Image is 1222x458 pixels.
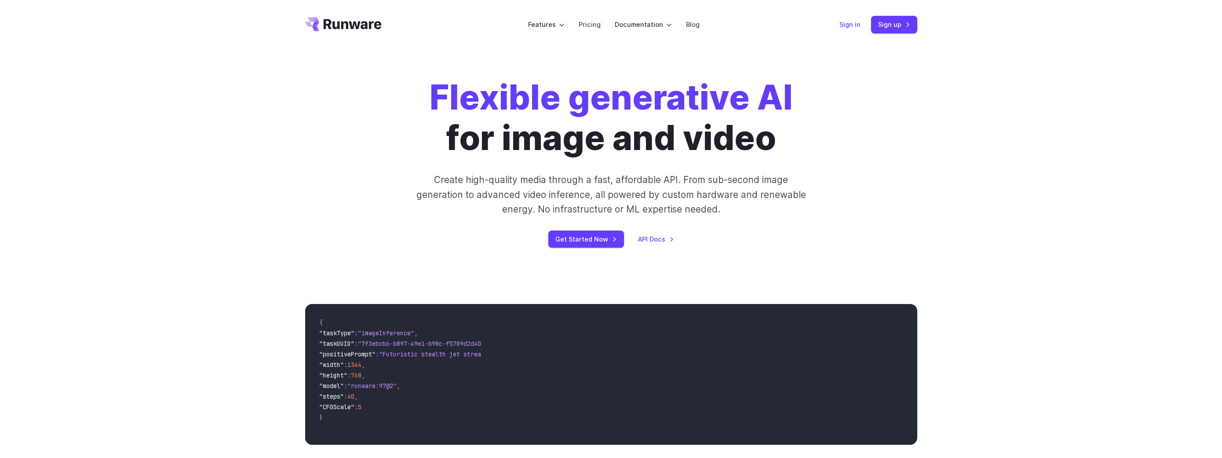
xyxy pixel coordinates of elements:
[579,19,601,29] a: Pricing
[528,19,565,29] label: Features
[319,392,344,400] span: "steps"
[871,16,917,33] a: Sign up
[319,329,354,337] span: "taskType"
[638,234,674,244] a: API Docs
[430,77,793,118] strong: Flexible generative AI
[319,319,323,326] span: {
[344,382,347,390] span: :
[319,350,376,358] span: "positivePrompt"
[319,403,354,411] span: "CFGScale"
[430,77,793,158] h1: for image and video
[686,19,700,29] a: Blog
[351,371,361,379] span: 768
[839,19,861,29] a: Sign in
[397,382,400,390] span: ,
[376,350,379,358] span: :
[379,350,699,358] span: "Futuristic stealth jet streaking through a neon-lit cityscape with glowing purple exhaust"
[358,340,492,348] span: "7f3ebcb6-b897-49e1-b98c-f5789d2d40d7"
[361,371,365,379] span: ,
[344,392,347,400] span: :
[319,382,344,390] span: "model"
[354,403,358,411] span: :
[415,172,807,216] p: Create high-quality media through a fast, affordable API. From sub-second image generation to adv...
[615,19,672,29] label: Documentation
[354,329,358,337] span: :
[319,361,344,369] span: "width"
[347,361,361,369] span: 1344
[347,371,351,379] span: :
[414,329,418,337] span: ,
[358,403,361,411] span: 5
[361,361,365,369] span: ,
[305,17,382,31] a: Go to /
[347,392,354,400] span: 40
[319,340,354,348] span: "taskUUID"
[319,371,347,379] span: "height"
[354,392,358,400] span: ,
[548,231,624,248] a: Get Started Now
[347,382,397,390] span: "runware:97@2"
[358,329,414,337] span: "imageInference"
[344,361,347,369] span: :
[354,340,358,348] span: :
[319,414,323,421] span: }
